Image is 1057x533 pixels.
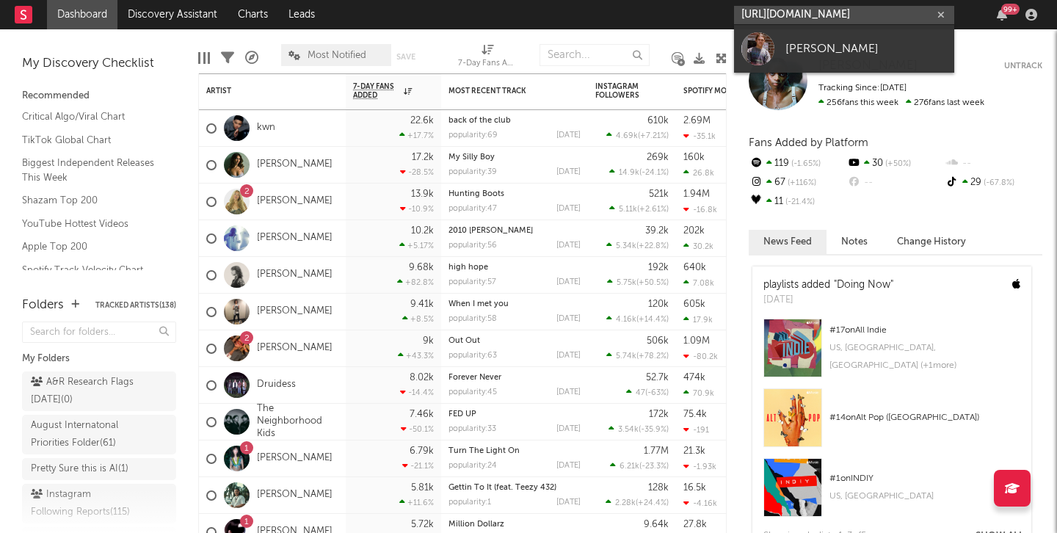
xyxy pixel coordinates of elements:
[448,264,581,272] div: high hope
[556,462,581,470] div: [DATE]
[626,388,669,397] div: ( )
[257,305,333,318] a: [PERSON_NAME]
[785,40,947,57] div: [PERSON_NAME]
[648,263,669,272] div: 192k
[448,425,496,433] div: popularity: 33
[399,498,434,507] div: +11.6 %
[646,373,669,382] div: 52.7k
[683,205,717,214] div: -16.8k
[22,192,161,209] a: Shazam Top 200
[749,173,846,192] div: 67
[308,51,366,60] span: Most Notified
[411,189,434,199] div: 13.9k
[683,131,716,141] div: -35.1k
[649,410,669,419] div: 172k
[638,499,666,507] span: +24.4 %
[448,300,581,308] div: When I met you
[448,374,501,382] a: Forever Never
[448,410,476,418] a: FED UP
[752,388,1031,458] a: #14onAlt Pop ([GEOGRAPHIC_DATA])
[818,98,898,107] span: 256 fans this week
[642,463,666,471] span: -23.3 %
[448,205,497,213] div: popularity: 47
[257,269,333,281] a: [PERSON_NAME]
[1001,4,1020,15] div: 99 +
[639,242,666,250] span: +22.8 %
[683,87,793,95] div: Spotify Monthly Listeners
[683,462,716,471] div: -1.93k
[606,131,669,140] div: ( )
[411,483,434,493] div: 5.81k
[606,351,669,360] div: ( )
[846,154,944,173] div: 30
[400,204,434,214] div: -10.9 %
[22,109,161,125] a: Critical Algo/Viral Chart
[257,232,333,244] a: [PERSON_NAME]
[556,205,581,213] div: [DATE]
[683,520,707,529] div: 27.8k
[257,452,333,465] a: [PERSON_NAME]
[22,484,176,523] a: Instagram Following Reports(115)
[749,192,846,211] div: 11
[397,278,434,287] div: +82.8 %
[683,352,718,361] div: -80.2k
[410,300,434,309] div: 9.41k
[763,293,893,308] div: [DATE]
[410,116,434,126] div: 22.6k
[606,314,669,324] div: ( )
[752,319,1031,388] a: #17onAll IndieUS, [GEOGRAPHIC_DATA], [GEOGRAPHIC_DATA] (+1more)
[257,489,333,501] a: [PERSON_NAME]
[448,153,581,162] div: My Silly Boy
[639,352,666,360] span: +78.2 %
[448,388,497,396] div: popularity: 45
[647,116,669,126] div: 610k
[198,37,210,79] div: Edit Columns
[647,336,669,346] div: 506k
[448,337,480,345] a: Out Out
[615,499,636,507] span: 2.28k
[448,410,581,418] div: FED UP
[595,82,647,100] div: Instagram Followers
[410,446,434,456] div: 6.79k
[412,153,434,162] div: 17.2k
[645,226,669,236] div: 39.2k
[22,216,161,232] a: YouTube Hottest Videos
[683,189,710,199] div: 1.94M
[683,315,713,324] div: 17.9k
[448,300,509,308] a: When I met you
[245,37,258,79] div: A&R Pipeline
[642,169,666,177] span: -24.1 %
[683,242,713,251] div: 30.2k
[423,336,434,346] div: 9k
[556,352,581,360] div: [DATE]
[22,297,64,314] div: Folders
[458,37,517,79] div: 7-Day Fans Added (7-Day Fans Added)
[448,352,497,360] div: popularity: 63
[257,159,333,171] a: [PERSON_NAME]
[556,425,581,433] div: [DATE]
[846,173,944,192] div: --
[22,239,161,255] a: Apple Top 200
[401,424,434,434] div: -50.1 %
[396,53,415,61] button: Save
[448,153,495,162] a: My Silly Boy
[556,131,581,139] div: [DATE]
[257,195,333,208] a: [PERSON_NAME]
[448,498,491,507] div: popularity: 1
[639,206,666,214] span: +2.61 %
[829,339,1020,374] div: US, [GEOGRAPHIC_DATA], [GEOGRAPHIC_DATA] (+ 1 more)
[448,337,581,345] div: Out Out
[556,315,581,323] div: [DATE]
[981,179,1014,187] span: -67.8 %
[448,117,511,125] a: back of the club
[257,379,296,391] a: Druidess
[399,241,434,250] div: +5.17 %
[22,155,161,185] a: Biggest Independent Releases This Week
[648,483,669,493] div: 128k
[945,173,1042,192] div: 29
[257,122,275,134] a: kwn
[616,132,638,140] span: 4.69k
[448,242,497,250] div: popularity: 56
[734,25,954,73] a: [PERSON_NAME]
[448,521,581,529] div: Million Dollarz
